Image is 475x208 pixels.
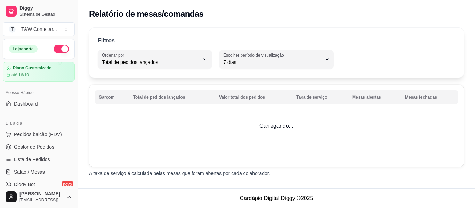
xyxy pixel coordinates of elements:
span: Dashboard [14,100,38,107]
button: [PERSON_NAME][EMAIL_ADDRESS][DOMAIN_NAME] [3,189,75,205]
span: Lista de Pedidos [14,156,50,163]
a: DiggySistema de Gestão [3,3,75,19]
button: Alterar Status [54,45,69,53]
button: Escolher período de visualização7 dias [219,50,333,69]
a: Salão / Mesas [3,166,75,177]
article: Plano Customizado [13,66,51,71]
span: T [9,26,16,33]
label: Escolher período de visualização [223,52,286,58]
label: Ordenar por [102,52,127,58]
span: Pedidos balcão (PDV) [14,131,62,138]
div: Acesso Rápido [3,87,75,98]
h2: Relatório de mesas/comandas [89,8,203,19]
a: Dashboard [3,98,75,109]
span: 7 dias [223,59,321,66]
a: Plano Customizadoaté 16/10 [3,62,75,82]
span: [PERSON_NAME] [19,191,64,197]
button: Ordenar porTotal de pedidos lançados [98,50,212,69]
span: Diggy Bot [14,181,35,188]
div: Loja aberta [9,45,38,53]
span: Gestor de Pedidos [14,143,54,150]
div: Dia a dia [3,118,75,129]
td: Carregando... [89,85,464,167]
p: Filtros [98,36,115,45]
button: Select a team [3,22,75,36]
span: Sistema de Gestão [19,11,72,17]
span: Total de pedidos lançados [102,59,200,66]
span: Salão / Mesas [14,168,45,175]
a: Diggy Botnovo [3,179,75,190]
div: T&W Confeitar ... [21,26,57,33]
span: Diggy [19,5,72,11]
a: Lista de Pedidos [3,154,75,165]
span: [EMAIL_ADDRESS][DOMAIN_NAME] [19,197,64,203]
footer: Cardápio Digital Diggy © 2025 [78,188,475,208]
p: A taxa de serviço é calculada pelas mesas que foram abertas por cada colaborador. [89,170,464,177]
button: Pedidos balcão (PDV) [3,129,75,140]
a: Gestor de Pedidos [3,141,75,152]
article: até 16/10 [11,72,29,78]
